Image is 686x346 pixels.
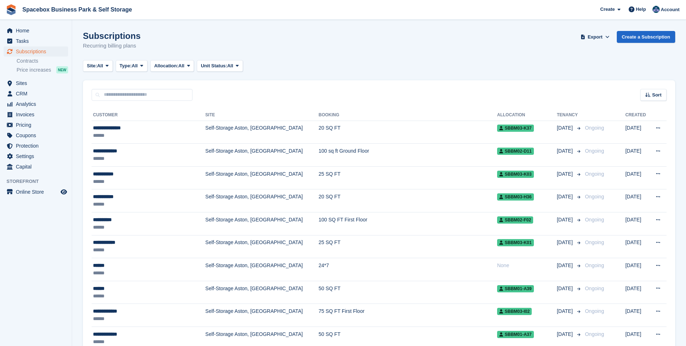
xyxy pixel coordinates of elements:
[205,121,319,144] td: Self-Storage Aston, [GEOGRAPHIC_DATA]
[205,166,319,189] td: Self-Storage Aston, [GEOGRAPHIC_DATA]
[4,99,68,109] a: menu
[497,285,534,292] span: SBBM01-A39
[319,212,497,235] td: 100 SQ FT First Floor
[178,62,185,69] span: All
[205,212,319,235] td: Self-Storage Aston, [GEOGRAPHIC_DATA]
[116,60,147,72] button: Type: All
[319,189,497,212] td: 20 SQ FT
[205,109,319,121] th: Site
[59,188,68,196] a: Preview store
[652,91,661,99] span: Sort
[585,194,604,199] span: Ongoing
[497,148,534,155] span: SBBM02-D11
[557,109,582,121] th: Tenancy
[16,109,59,120] span: Invoices
[205,258,319,281] td: Self-Storage Aston, [GEOGRAPHIC_DATA]
[497,125,534,132] span: SBBM03-K37
[87,62,97,69] span: Site:
[4,162,68,172] a: menu
[557,147,574,155] span: [DATE]
[16,141,59,151] span: Protection
[585,286,604,291] span: Ongoing
[585,125,604,131] span: Ongoing
[585,262,604,268] span: Ongoing
[579,31,611,43] button: Export
[205,235,319,258] td: Self-Storage Aston, [GEOGRAPHIC_DATA]
[636,6,646,13] span: Help
[557,216,574,224] span: [DATE]
[16,120,59,130] span: Pricing
[557,262,574,269] span: [DATE]
[16,130,59,140] span: Coupons
[17,58,68,64] a: Contracts
[557,239,574,246] span: [DATE]
[4,89,68,99] a: menu
[4,130,68,140] a: menu
[585,171,604,177] span: Ongoing
[497,308,532,315] span: SBBM03-I02
[205,144,319,167] td: Self-Storage Aston, [GEOGRAPHIC_DATA]
[19,4,135,15] a: Spacebox Business Park & Self Storage
[16,36,59,46] span: Tasks
[16,151,59,161] span: Settings
[16,78,59,88] span: Sites
[83,42,141,50] p: Recurring billing plans
[16,26,59,36] span: Home
[497,193,534,201] span: SBBM03-H36
[16,187,59,197] span: Online Store
[205,304,319,327] td: Self-Storage Aston, [GEOGRAPHIC_DATA]
[56,66,68,73] div: NEW
[205,281,319,304] td: Self-Storage Aston, [GEOGRAPHIC_DATA]
[201,62,227,69] span: Unit Status:
[585,308,604,314] span: Ongoing
[16,89,59,99] span: CRM
[319,281,497,304] td: 50 SQ FT
[600,6,615,13] span: Create
[625,144,649,167] td: [DATE]
[16,46,59,57] span: Subscriptions
[154,62,178,69] span: Allocation:
[625,258,649,281] td: [DATE]
[17,66,68,74] a: Price increases NEW
[497,262,557,269] div: None
[497,331,534,338] span: SBBM01-A37
[319,144,497,167] td: 100 sq ft Ground Floor
[497,216,533,224] span: SBBM02-F02
[585,217,604,223] span: Ongoing
[4,78,68,88] a: menu
[625,166,649,189] td: [DATE]
[97,62,103,69] span: All
[617,31,675,43] a: Create a Subscription
[319,166,497,189] td: 25 SQ FT
[625,304,649,327] td: [DATE]
[319,235,497,258] td: 25 SQ FT
[625,235,649,258] td: [DATE]
[4,46,68,57] a: menu
[120,62,132,69] span: Type:
[319,121,497,144] td: 20 SQ FT
[625,109,649,121] th: Created
[4,36,68,46] a: menu
[83,31,141,41] h1: Subscriptions
[585,331,604,337] span: Ongoing
[497,171,534,178] span: SBBM03-K03
[625,281,649,304] td: [DATE]
[625,212,649,235] td: [DATE]
[92,109,205,121] th: Customer
[16,99,59,109] span: Analytics
[4,141,68,151] a: menu
[150,60,194,72] button: Allocation: All
[16,162,59,172] span: Capital
[661,6,680,13] span: Account
[557,170,574,178] span: [DATE]
[205,189,319,212] td: Self-Storage Aston, [GEOGRAPHIC_DATA]
[319,109,497,121] th: Booking
[625,121,649,144] td: [DATE]
[4,151,68,161] a: menu
[6,178,72,185] span: Storefront
[557,307,574,315] span: [DATE]
[4,109,68,120] a: menu
[227,62,233,69] span: All
[652,6,660,13] img: Daud
[585,239,604,245] span: Ongoing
